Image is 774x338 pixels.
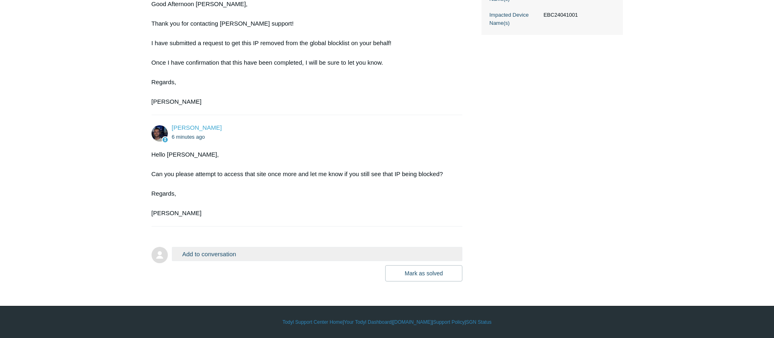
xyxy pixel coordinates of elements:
[282,318,343,326] a: Todyl Support Center Home
[393,318,432,326] a: [DOMAIN_NAME]
[433,318,464,326] a: Support Policy
[172,124,222,131] span: Connor Davis
[540,11,615,19] dd: EBC24041001
[344,318,391,326] a: Your Todyl Dashboard
[466,318,492,326] a: SGN Status
[490,11,540,27] dt: Impacted Device Name(s)
[172,134,205,140] time: 10/09/2025, 09:51
[385,265,462,281] button: Mark as solved
[172,247,463,261] button: Add to conversation
[152,318,623,326] div: | | | |
[172,124,222,131] a: [PERSON_NAME]
[152,150,455,218] div: Hello [PERSON_NAME], Can you please attempt to access that site once more and let me know if you ...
